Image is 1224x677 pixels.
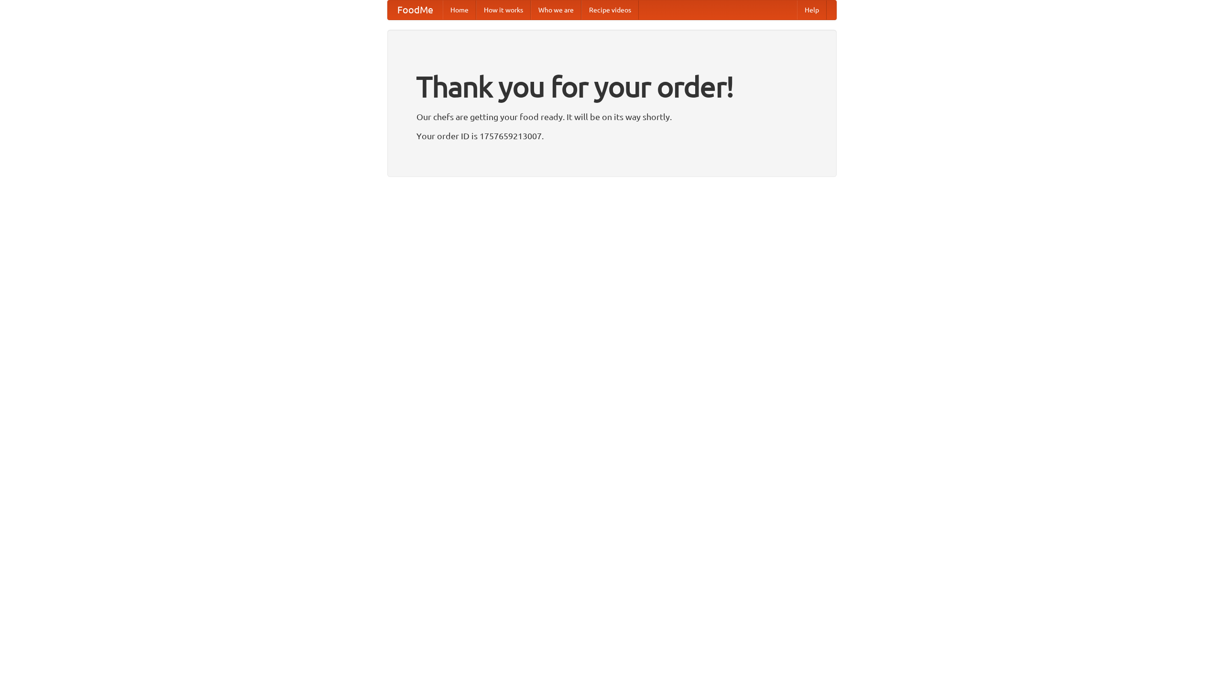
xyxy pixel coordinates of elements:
h1: Thank you for your order! [416,64,808,110]
p: Our chefs are getting your food ready. It will be on its way shortly. [416,110,808,124]
a: Help [797,0,827,20]
a: FoodMe [388,0,443,20]
a: Recipe videos [581,0,639,20]
a: How it works [476,0,531,20]
a: Home [443,0,476,20]
a: Who we are [531,0,581,20]
p: Your order ID is 1757659213007. [416,129,808,143]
